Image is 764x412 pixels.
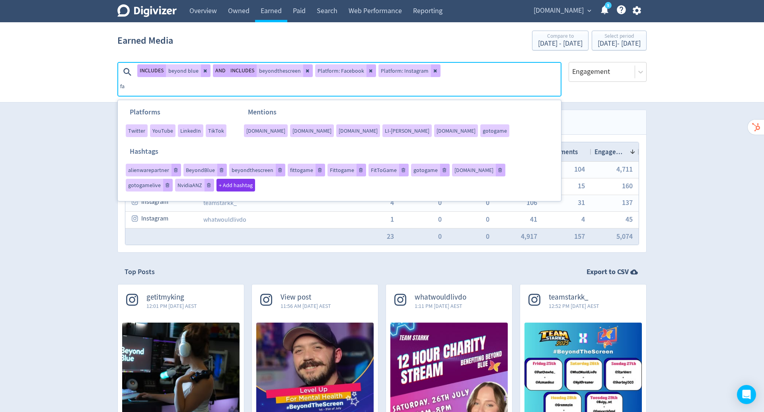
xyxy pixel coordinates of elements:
[538,40,583,47] div: [DATE] - [DATE]
[137,64,166,77] button: INCLUDES
[415,293,466,302] span: whatwouldlivdo
[413,167,438,173] span: gotogame
[598,33,641,40] div: Select period
[390,216,394,223] button: 1
[128,128,145,133] span: Twitter
[146,302,197,310] span: 12:01 PM [DATE] AEST
[228,64,257,77] button: INCLUDES
[530,216,537,223] span: 41
[259,68,301,74] span: beyondthescreen
[549,302,599,310] span: 12:52 PM [DATE] AEST
[371,167,397,173] span: FitToGame
[521,233,537,240] button: 4,917
[437,128,476,133] span: [DOMAIN_NAME]
[626,216,633,223] button: 45
[203,216,246,224] a: whatwouldlivdo
[339,128,378,133] span: [DOMAIN_NAME]
[128,182,161,188] span: gotogamelive
[128,167,169,173] span: alienwarepartner
[592,31,647,50] button: Select period[DATE]- [DATE]
[438,199,442,206] button: 0
[118,107,226,124] h3: Platforms
[180,128,201,133] span: LinkedIn
[186,167,215,173] span: BeyondBlue
[531,4,593,17] button: [DOMAIN_NAME]
[290,167,313,173] span: fittogame
[132,215,139,222] svg: instagram
[141,194,168,210] span: Instagram
[607,3,609,8] text: 5
[534,4,584,17] span: [DOMAIN_NAME]
[526,199,537,206] button: 106
[281,293,331,302] span: View post
[236,107,509,124] h3: Mentions
[168,68,199,74] span: beyond blue
[281,302,331,310] span: 11:56 AM [DATE] AEST
[737,385,756,404] div: Open Intercom Messenger
[246,128,285,133] span: [DOMAIN_NAME]
[549,293,599,302] span: teamstarkk_
[594,147,626,156] span: Engagement
[574,233,585,240] button: 157
[146,293,197,302] span: getitmyking
[141,211,168,226] span: Instagram
[486,233,489,240] button: 0
[538,33,583,40] div: Compare to
[118,147,552,164] h3: Hashtags
[232,167,273,173] span: beyondthescreen
[578,182,585,190] button: 15
[483,128,507,133] span: gotogame
[330,167,354,173] span: Fittogame
[547,147,578,156] span: Comments
[454,167,493,173] span: [DOMAIN_NAME]
[219,182,253,188] span: + Add hashtag
[616,233,633,240] button: 5,074
[125,267,155,277] h2: Top Posts
[438,216,442,223] button: 0
[598,40,641,47] div: [DATE] - [DATE]
[532,31,589,50] button: Compare to[DATE] - [DATE]
[587,267,629,277] strong: Export to CSV
[622,199,633,206] button: 137
[117,28,173,53] h1: Earned Media
[390,199,394,206] button: 4
[622,182,633,190] button: 160
[415,302,466,310] span: 1:11 PM [DATE] AEST
[574,166,585,173] button: 104
[486,199,489,206] button: 0
[203,199,237,207] a: teamstarkk_
[387,233,394,240] button: 23
[578,199,585,206] button: 31
[177,182,202,188] span: NvidiaANZ
[616,166,633,173] button: 4,711
[586,7,593,14] span: expand_more
[581,216,585,223] button: 4
[438,233,442,240] button: 0
[318,68,364,74] span: Platform: Facebook
[385,128,429,133] span: LI-[PERSON_NAME]
[381,68,429,74] span: Platform: Instagram
[213,64,228,77] button: AND
[292,128,331,133] span: [DOMAIN_NAME]
[486,216,489,223] button: 0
